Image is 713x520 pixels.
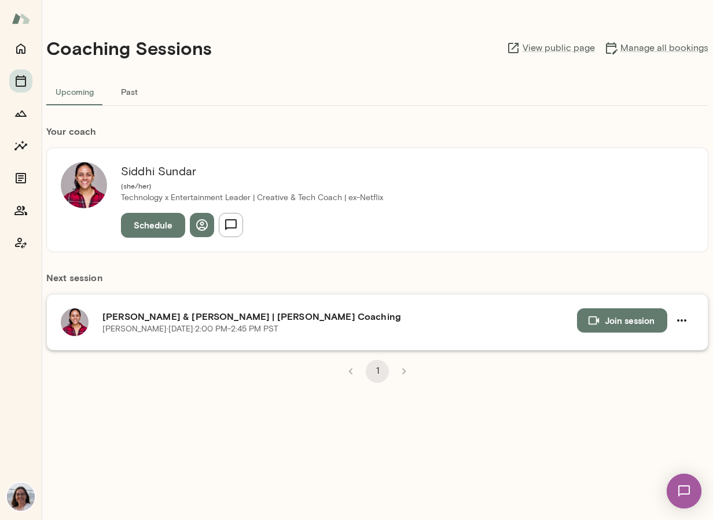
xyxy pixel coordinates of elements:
div: pagination [46,351,708,383]
img: Siddhi Sundar [61,162,107,208]
h6: Siddhi Sundar [121,162,383,180]
a: View public page [506,41,595,55]
button: Insights [9,134,32,157]
button: Send message [219,213,243,237]
button: Sessions [9,69,32,93]
h6: Your coach [46,124,708,138]
button: Documents [9,167,32,190]
button: Upcoming [46,78,103,105]
nav: pagination navigation [337,360,417,383]
h6: [PERSON_NAME] & [PERSON_NAME] | [PERSON_NAME] Coaching [102,309,577,323]
button: Join session [577,308,667,333]
button: Growth Plan [9,102,32,125]
img: Renate Stoiber [7,483,35,511]
h4: Coaching Sessions [46,37,212,59]
p: [PERSON_NAME] · [DATE] · 2:00 PM-2:45 PM PST [102,323,278,335]
button: Schedule [121,213,185,237]
button: Home [9,37,32,60]
p: Technology x Entertainment Leader | Creative & Tech Coach | ex-Netflix [121,192,383,204]
div: basic tabs example [46,78,708,105]
button: page 1 [366,360,389,383]
span: ( she/her ) [121,182,151,190]
button: View profile [190,213,214,237]
button: Members [9,199,32,222]
button: Coach app [9,231,32,255]
button: Past [103,78,155,105]
h6: Next session [46,271,708,294]
img: Mento [12,8,30,29]
a: Manage all bookings [604,41,708,55]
